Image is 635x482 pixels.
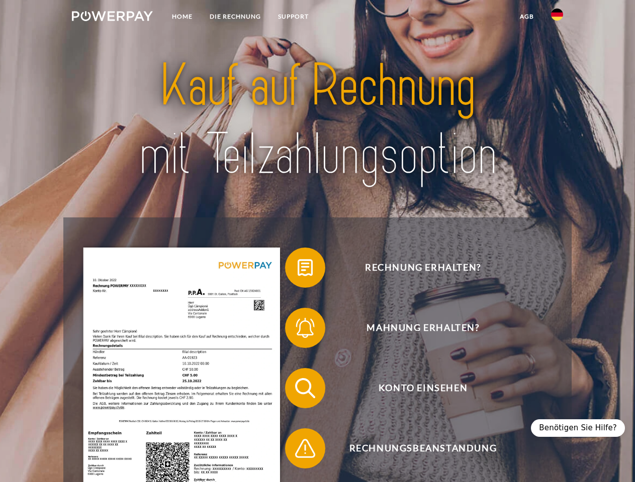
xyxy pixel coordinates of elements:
img: de [551,9,563,21]
a: DIE RECHNUNG [201,8,269,26]
button: Mahnung erhalten? [285,308,547,348]
button: Rechnungsbeanstandung [285,428,547,468]
button: Rechnung erhalten? [285,248,547,288]
span: Rechnung erhalten? [300,248,546,288]
div: Benötigen Sie Hilfe? [531,419,625,437]
span: Konto einsehen [300,368,546,408]
img: qb_bill.svg [293,255,318,280]
a: Home [163,8,201,26]
span: Rechnungsbeanstandung [300,428,546,468]
button: Konto einsehen [285,368,547,408]
img: qb_search.svg [293,376,318,401]
a: SUPPORT [269,8,317,26]
img: title-powerpay_de.svg [96,48,539,192]
span: Mahnung erhalten? [300,308,546,348]
img: qb_warning.svg [293,436,318,461]
a: agb [511,8,542,26]
img: qb_bell.svg [293,315,318,340]
img: logo-powerpay-white.svg [72,11,153,21]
